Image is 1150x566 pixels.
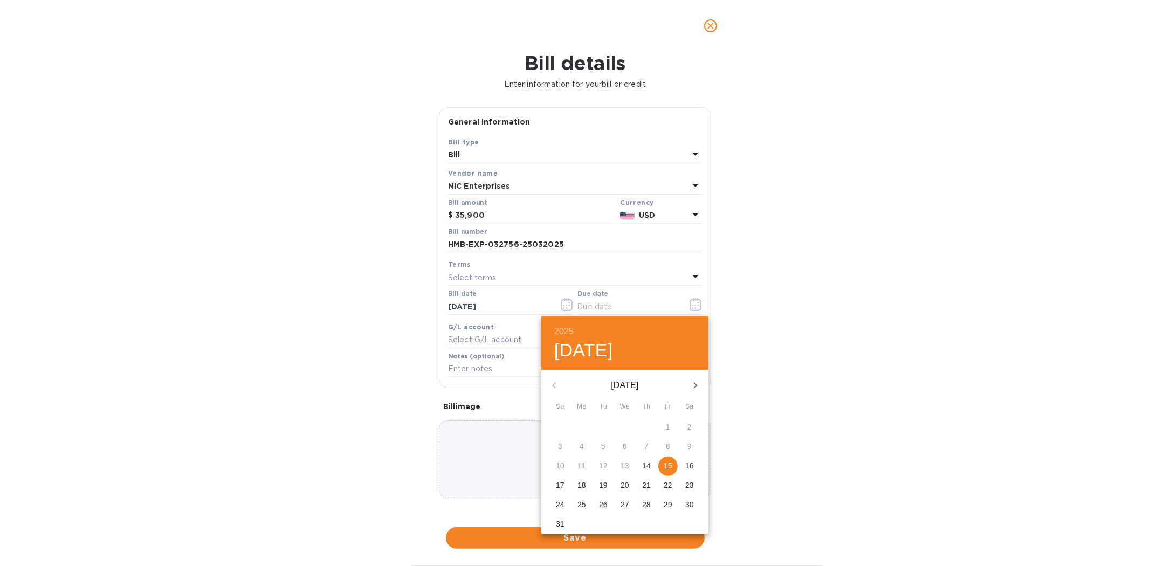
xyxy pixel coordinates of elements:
p: 28 [642,499,651,510]
button: 16 [680,457,699,476]
p: 23 [685,480,694,491]
p: [DATE] [567,379,683,392]
span: Th [637,402,656,412]
span: Su [550,402,570,412]
p: 22 [664,480,672,491]
p: 19 [599,480,608,491]
p: 30 [685,499,694,510]
p: 31 [556,519,564,529]
button: 18 [572,476,591,495]
p: 26 [599,499,608,510]
button: 28 [637,495,656,515]
button: 17 [550,476,570,495]
p: 21 [642,480,651,491]
p: 24 [556,499,564,510]
p: 16 [685,460,694,471]
p: 20 [621,480,629,491]
p: 25 [577,499,586,510]
p: 27 [621,499,629,510]
button: 19 [594,476,613,495]
p: 17 [556,480,564,491]
span: Fr [658,402,678,412]
p: 18 [577,480,586,491]
button: 27 [615,495,635,515]
button: [DATE] [554,339,613,362]
button: 2025 [554,324,574,339]
span: We [615,402,635,412]
button: 20 [615,476,635,495]
button: 22 [658,476,678,495]
button: 30 [680,495,699,515]
button: 25 [572,495,591,515]
button: 24 [550,495,570,515]
span: Mo [572,402,591,412]
p: 15 [664,460,672,471]
span: Tu [594,402,613,412]
button: 26 [594,495,613,515]
p: 29 [664,499,672,510]
p: 14 [642,460,651,471]
button: 23 [680,476,699,495]
button: 29 [658,495,678,515]
button: 14 [637,457,656,476]
button: 15 [658,457,678,476]
span: Sa [680,402,699,412]
button: 21 [637,476,656,495]
button: 31 [550,515,570,534]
